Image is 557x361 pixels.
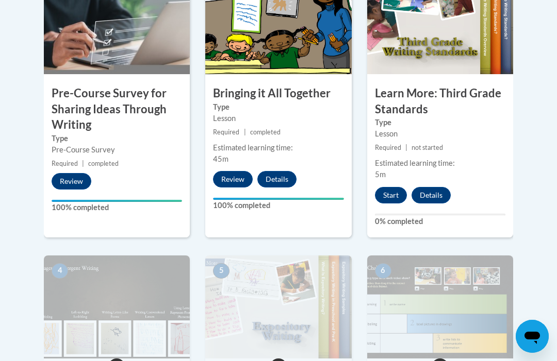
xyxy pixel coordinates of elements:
[205,255,351,358] img: Course Image
[213,128,239,136] span: Required
[375,187,407,203] button: Start
[412,144,443,151] span: not started
[213,171,253,187] button: Review
[88,160,119,167] span: completed
[250,128,281,136] span: completed
[213,113,343,124] div: Lesson
[44,255,190,358] img: Course Image
[213,198,343,200] div: Your progress
[375,158,505,169] div: Estimated learning time:
[367,85,513,117] h3: Learn More: Third Grade Standards
[213,154,228,163] span: 45m
[44,85,190,133] h3: Pre-Course Survey for Sharing Ideas Through Writing
[213,101,343,113] label: Type
[367,255,513,358] img: Course Image
[375,170,386,179] span: 5m
[375,216,505,227] label: 0% completed
[52,173,91,190] button: Review
[516,320,549,353] iframe: Button to launch messaging window
[52,160,78,167] span: Required
[52,144,182,156] div: Pre-Course Survey
[375,117,505,128] label: Type
[405,144,407,151] span: |
[52,133,182,144] label: Type
[52,263,68,279] span: 4
[244,128,246,136] span: |
[412,187,451,203] button: Details
[52,202,182,213] label: 100% completed
[82,160,84,167] span: |
[375,263,391,279] span: 6
[52,200,182,202] div: Your progress
[375,128,505,140] div: Lesson
[213,263,230,279] span: 5
[205,85,351,101] h3: Bringing it All Together
[213,142,343,153] div: Estimated learning time:
[213,200,343,211] label: 100% completed
[257,171,297,187] button: Details
[375,144,401,151] span: Required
